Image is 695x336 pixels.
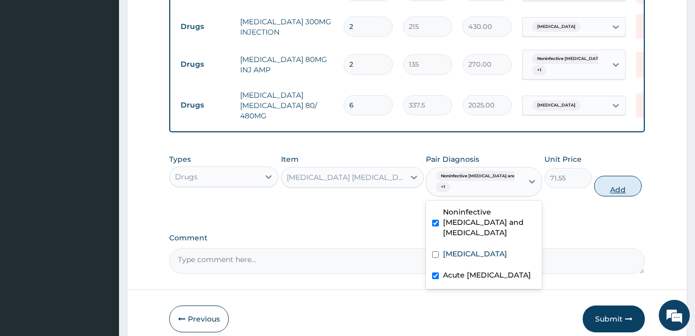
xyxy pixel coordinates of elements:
[544,154,582,164] label: Unit Price
[436,182,450,192] span: + 1
[175,17,235,36] td: Drugs
[443,249,507,259] label: [MEDICAL_DATA]
[235,11,338,42] td: [MEDICAL_DATA] 300MG INJECTION
[426,154,479,164] label: Pair Diagnosis
[170,5,195,30] div: Minimize live chat window
[169,234,645,242] label: Comment
[19,52,42,78] img: d_794563401_company_1708531726252_794563401
[60,102,143,206] span: We're online!
[532,22,581,32] span: [MEDICAL_DATA]
[532,100,581,111] span: [MEDICAL_DATA]
[583,306,645,332] button: Submit
[169,155,191,164] label: Types
[287,172,406,182] div: [MEDICAL_DATA] [MEDICAL_DATA] 50MG TAB
[532,54,628,64] span: Noninfective [MEDICAL_DATA] and col...
[443,270,531,280] label: Acute [MEDICAL_DATA]
[281,154,299,164] label: Item
[169,306,229,332] button: Previous
[532,65,546,75] span: + 1
[5,225,197,262] textarea: Type your message and hit 'Enter'
[594,176,642,196] button: Add
[175,172,198,182] div: Drugs
[54,58,174,71] div: Chat with us now
[235,49,338,80] td: [MEDICAL_DATA] 80MG INJ AMP
[436,171,531,181] span: Noninfective [MEDICAL_DATA] and col...
[235,85,338,126] td: [MEDICAL_DATA] [MEDICAL_DATA] 80/ 480MG
[175,96,235,115] td: Drugs
[175,55,235,74] td: Drugs
[443,207,536,238] label: Noninfective [MEDICAL_DATA] and [MEDICAL_DATA]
